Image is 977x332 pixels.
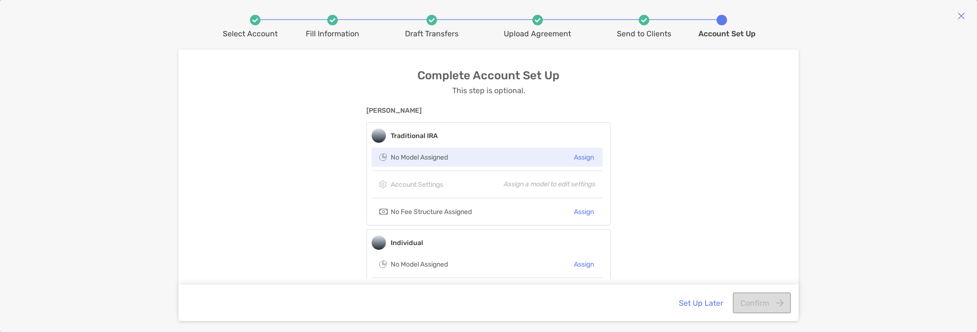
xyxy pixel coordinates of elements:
[391,153,448,161] span: No Model Assigned
[372,129,386,143] img: companyLogo
[504,29,571,38] div: Upload Agreement
[452,86,525,95] p: This step is optional.
[391,208,472,216] span: No Fee Structure Assigned
[405,29,458,38] div: Draft Transfers
[573,205,595,219] button: Assign
[391,260,448,268] span: No Model Assigned
[573,257,595,271] button: Assign
[330,18,335,22] img: white check
[573,150,595,164] button: Assign
[671,292,730,313] button: Set Up Later
[417,69,560,82] h3: Complete Account Set Up
[306,29,359,38] div: Fill Information
[617,29,671,38] div: Send to Clients
[391,239,423,247] strong: Individual
[223,29,278,38] div: Select Account
[698,29,756,38] div: Account Set Up
[535,18,540,22] img: white check
[391,132,438,140] strong: Traditional IRA
[429,18,435,22] img: white check
[957,12,965,20] img: close modal
[252,18,258,22] img: white check
[641,18,647,22] img: white check
[366,107,611,115] span: [PERSON_NAME]
[372,236,386,250] img: companyLogo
